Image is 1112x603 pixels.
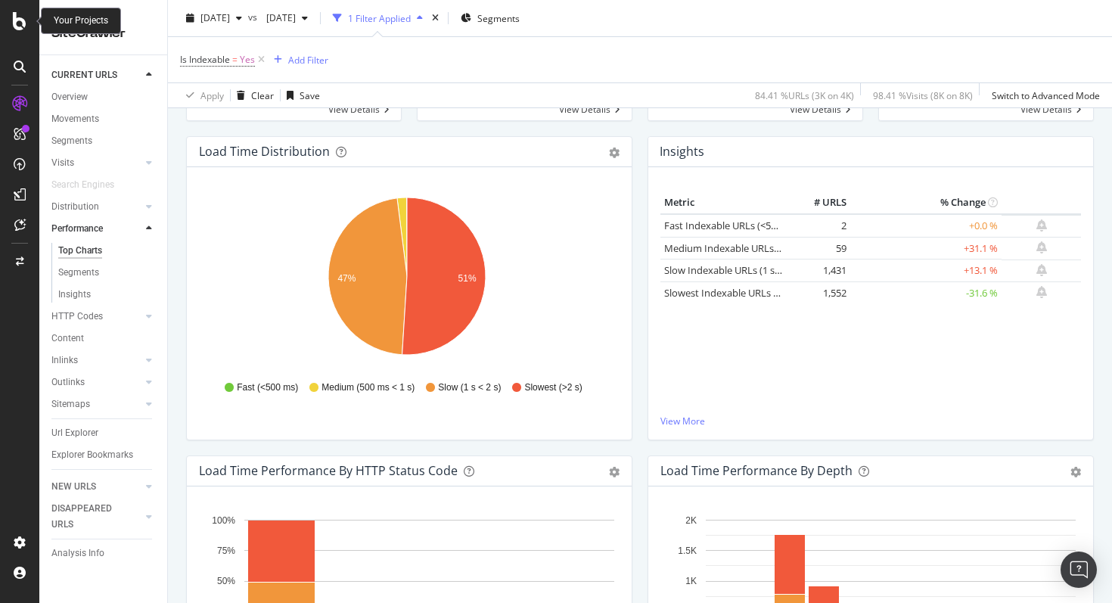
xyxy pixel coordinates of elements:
[51,501,141,533] a: DISAPPEARED URLS
[327,6,429,30] button: 1 Filter Applied
[248,10,260,23] span: vs
[51,155,141,171] a: Visits
[51,331,84,347] div: Content
[51,89,88,105] div: Overview
[51,396,90,412] div: Sitemaps
[438,381,501,394] span: Slow (1 s < 2 s)
[58,287,157,303] a: Insights
[51,479,96,495] div: NEW URLS
[51,309,103,325] div: HTTP Codes
[200,89,224,101] div: Apply
[51,501,128,533] div: DISAPPEARED URLS
[51,425,98,441] div: Url Explorer
[51,199,99,215] div: Distribution
[850,191,1002,214] th: % Change
[755,89,854,101] div: 84.41 % URLs ( 3K on 4K )
[51,479,141,495] a: NEW URLS
[51,447,157,463] a: Explorer Bookmarks
[51,309,141,325] a: HTTP Codes
[180,6,248,30] button: [DATE]
[199,191,614,367] svg: A chart.
[51,353,78,368] div: Inlinks
[873,89,973,101] div: 98.41 % Visits ( 8K on 8K )
[51,375,85,390] div: Outlinks
[790,237,850,260] td: 59
[58,243,102,259] div: Top Charts
[51,89,157,105] a: Overview
[524,381,582,394] span: Slowest (>2 s)
[1061,552,1097,588] div: Open Intercom Messenger
[300,89,320,101] div: Save
[458,273,477,284] text: 51%
[664,263,800,277] a: Slow Indexable URLs (1 s < 2 s)
[51,111,157,127] a: Movements
[58,287,91,303] div: Insights
[180,53,230,66] span: Is Indexable
[51,133,92,149] div: Segments
[54,14,108,27] div: Your Projects
[455,6,526,30] button: Segments
[58,265,157,281] a: Segments
[51,177,114,193] div: Search Engines
[678,545,697,556] text: 1.5K
[850,214,1002,238] td: +0.0 %
[1036,264,1047,276] div: bell-plus
[660,463,853,478] div: Load Time Performance by Depth
[288,53,328,66] div: Add Filter
[268,51,328,69] button: Add Filter
[1036,219,1047,232] div: bell-plus
[321,381,415,394] span: Medium (500 ms < 1 s)
[180,83,224,107] button: Apply
[850,281,1002,304] td: -31.6 %
[51,375,141,390] a: Outlinks
[51,425,157,441] a: Url Explorer
[337,273,356,284] text: 47%
[850,260,1002,282] td: +13.1 %
[199,463,458,478] div: Load Time Performance by HTTP Status Code
[850,237,1002,260] td: +31.1 %
[251,89,274,101] div: Clear
[200,11,230,24] span: 2025 Sep. 29th
[1036,286,1047,298] div: bell-plus
[51,221,141,237] a: Performance
[217,576,235,586] text: 50%
[664,286,797,300] a: Slowest Indexable URLs (>2 s)
[685,576,697,586] text: 1K
[51,177,129,193] a: Search Engines
[790,191,850,214] th: # URLS
[231,83,274,107] button: Clear
[51,155,74,171] div: Visits
[217,545,235,556] text: 75%
[281,83,320,107] button: Save
[609,148,620,158] div: gear
[685,515,697,526] text: 2K
[986,83,1100,107] button: Switch to Advanced Mode
[212,515,235,526] text: 100%
[240,49,255,70] span: Yes
[790,214,850,238] td: 2
[348,11,411,24] div: 1 Filter Applied
[260,6,314,30] button: [DATE]
[51,67,141,83] a: CURRENT URLS
[660,141,704,162] h4: Insights
[664,241,836,255] a: Medium Indexable URLs (500 ms < 1 s)
[51,447,133,463] div: Explorer Bookmarks
[51,133,157,149] a: Segments
[199,144,330,159] div: Load Time Distribution
[477,11,520,24] span: Segments
[992,89,1100,101] div: Switch to Advanced Mode
[790,281,850,304] td: 1,552
[790,260,850,282] td: 1,431
[51,545,104,561] div: Analysis Info
[51,545,157,561] a: Analysis Info
[664,219,800,232] a: Fast Indexable URLs (<500 ms)
[51,111,99,127] div: Movements
[429,11,442,26] div: times
[609,467,620,477] div: gear
[51,67,117,83] div: CURRENT URLS
[51,331,157,347] a: Content
[51,221,103,237] div: Performance
[51,353,141,368] a: Inlinks
[51,396,141,412] a: Sitemaps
